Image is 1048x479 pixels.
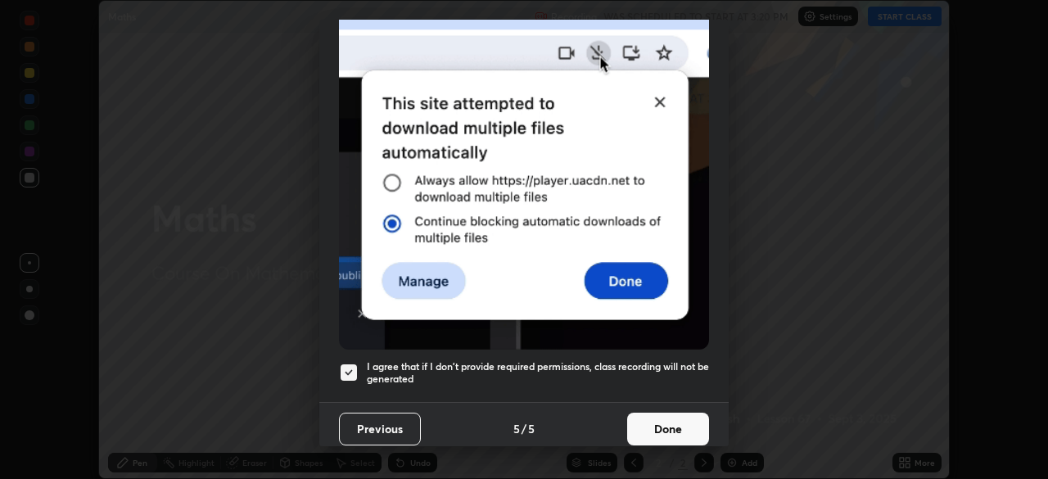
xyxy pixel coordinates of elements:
[367,360,709,386] h5: I agree that if I don't provide required permissions, class recording will not be generated
[627,413,709,445] button: Done
[513,420,520,437] h4: 5
[522,420,526,437] h4: /
[528,420,535,437] h4: 5
[339,413,421,445] button: Previous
